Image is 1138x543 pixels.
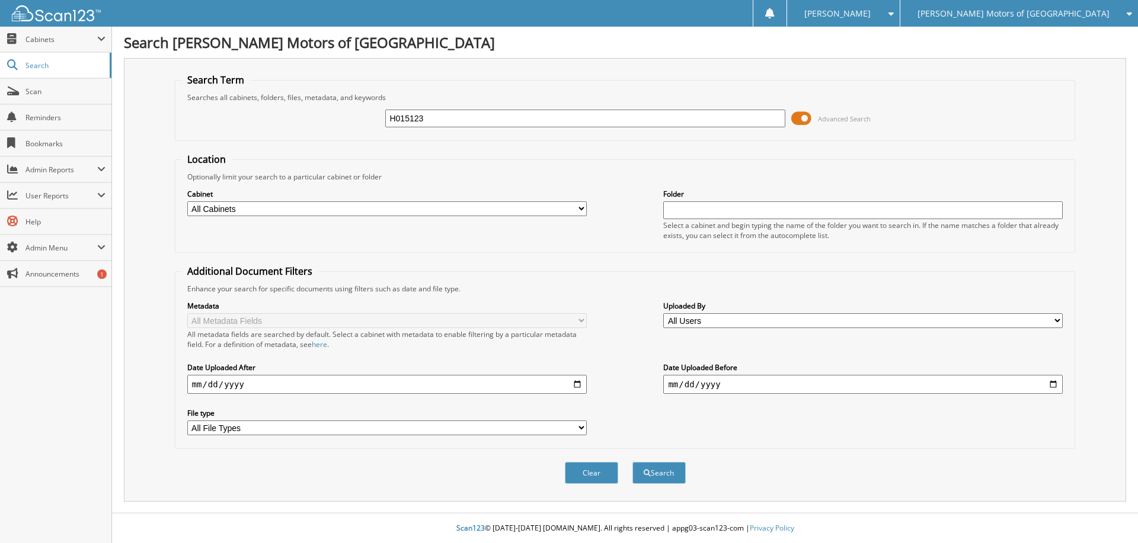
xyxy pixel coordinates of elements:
span: Help [25,217,106,227]
h1: Search [PERSON_NAME] Motors of [GEOGRAPHIC_DATA] [124,33,1126,52]
div: All metadata fields are searched by default. Select a cabinet with metadata to enable filtering b... [187,329,587,349]
a: here [312,339,327,349]
span: Admin Menu [25,243,97,253]
a: Privacy Policy [750,523,794,533]
label: Date Uploaded After [187,362,587,372]
input: start [187,375,587,394]
label: File type [187,408,587,418]
div: Optionally limit your search to a particular cabinet or folder [181,172,1069,182]
legend: Additional Document Filters [181,265,318,278]
span: [PERSON_NAME] Motors of [GEOGRAPHIC_DATA] [918,10,1110,17]
span: User Reports [25,191,97,201]
label: Cabinet [187,189,587,199]
label: Folder [663,189,1063,199]
span: Announcements [25,269,106,279]
div: Enhance your search for specific documents using filters such as date and file type. [181,284,1069,294]
span: Bookmarks [25,139,106,149]
iframe: Chat Widget [1079,486,1138,543]
input: end [663,375,1063,394]
span: [PERSON_NAME] [804,10,871,17]
span: Advanced Search [818,114,871,123]
span: Admin Reports [25,165,97,175]
div: Select a cabinet and begin typing the name of the folder you want to search in. If the name match... [663,220,1063,240]
label: Metadata [187,301,587,311]
div: 1 [97,269,107,279]
span: Search [25,60,104,70]
span: Cabinets [25,34,97,44]
div: © [DATE]-[DATE] [DOMAIN_NAME]. All rights reserved | appg03-scan123-com | [112,514,1138,543]
div: Searches all cabinets, folders, files, metadata, and keywords [181,92,1069,102]
label: Uploaded By [663,301,1063,311]
img: scan123-logo-white.svg [12,5,101,21]
span: Reminders [25,113,106,123]
span: Scan [25,86,106,97]
label: Date Uploaded Before [663,362,1063,372]
legend: Location [181,153,232,166]
legend: Search Term [181,73,250,86]
button: Clear [565,462,618,484]
button: Search [632,462,686,484]
span: Scan123 [456,523,485,533]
